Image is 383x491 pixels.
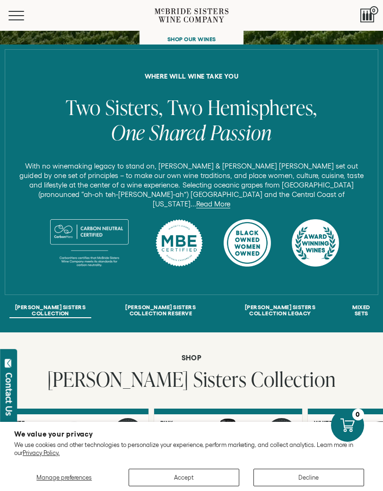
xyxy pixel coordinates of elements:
[4,373,14,416] div: Contact Us
[196,200,230,208] a: Read More
[110,304,211,318] a: [PERSON_NAME] SISTERS COLLECTION RESERVE
[47,365,189,393] span: [PERSON_NAME]
[105,93,163,121] span: Sisters,
[370,6,378,15] span: 0
[7,420,25,426] h6: White
[14,469,114,486] button: Manage preferences
[23,449,60,456] a: Privacy Policy.
[14,161,369,209] p: With no winemaking legacy to stand on, [PERSON_NAME] & [PERSON_NAME] [PERSON_NAME] set out guided...
[9,11,43,20] button: Mobile Menu Trigger
[208,93,318,121] span: Hemispheres,
[111,118,145,146] span: One
[14,441,369,457] p: We use cookies and other technologies to personalize your experience, perform marketing, and coll...
[7,73,376,80] h6: where will wine take you
[14,430,369,437] h2: We value your privacy
[210,118,272,146] span: Passion
[349,304,374,318] a: MIXED SETS
[149,118,206,146] span: Shared
[129,469,239,486] button: Accept
[352,409,364,420] div: 0
[253,469,364,486] button: Decline
[251,365,336,393] span: Collection
[66,93,101,121] span: Two
[36,474,92,481] span: Manage preferences
[167,93,202,121] span: Two
[9,304,91,318] a: [PERSON_NAME] SISTERS COLLECTION
[314,420,332,426] h6: White
[156,30,227,48] span: Shop our wines
[193,365,247,393] span: Sisters
[230,304,331,318] a: [PERSON_NAME] SISTERS COLLECTION LEGACY
[160,420,174,426] h6: Pink
[139,28,244,51] a: Shop our wines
